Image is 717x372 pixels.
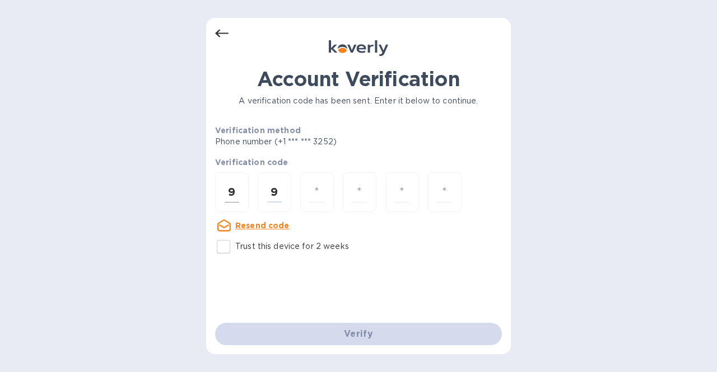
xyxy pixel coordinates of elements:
[235,221,290,230] u: Resend code
[215,67,502,91] h1: Account Verification
[215,136,422,148] p: Phone number (+1 *** *** 3252)
[215,126,301,135] b: Verification method
[215,157,502,168] p: Verification code
[235,241,349,252] p: Trust this device for 2 weeks
[215,95,502,107] p: A verification code has been sent. Enter it below to continue.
